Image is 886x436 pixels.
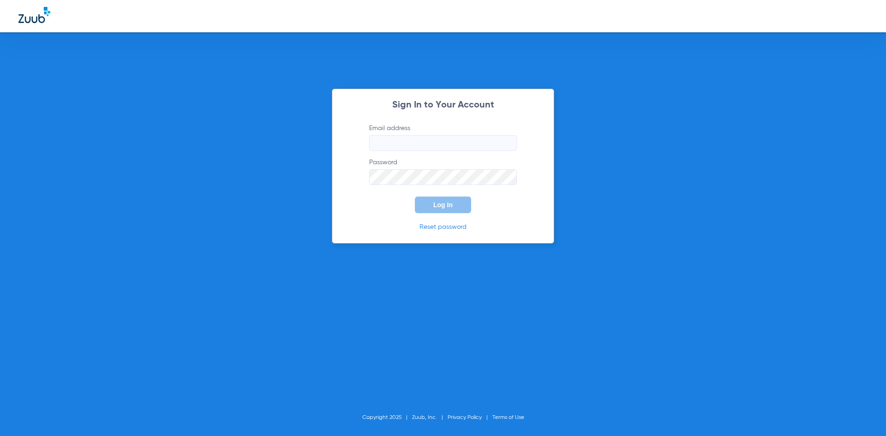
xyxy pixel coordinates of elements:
[448,415,482,420] a: Privacy Policy
[433,201,453,209] span: Log In
[369,169,517,185] input: Password
[369,135,517,151] input: Email address
[362,413,412,422] li: Copyright 2025
[419,224,467,230] a: Reset password
[18,7,50,23] img: Zuub Logo
[369,124,517,151] label: Email address
[415,197,471,213] button: Log In
[492,415,524,420] a: Terms of Use
[369,158,517,185] label: Password
[355,101,531,110] h2: Sign In to Your Account
[412,413,448,422] li: Zuub, Inc.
